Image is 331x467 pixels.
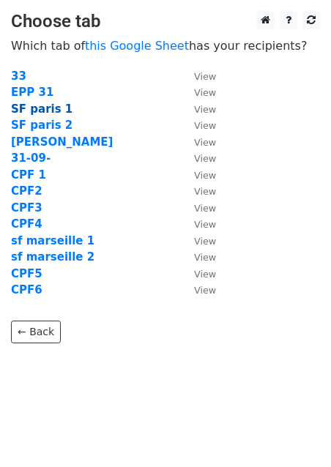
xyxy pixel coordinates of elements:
div: Widget de chat [258,397,331,467]
a: View [179,283,216,296]
a: View [179,217,216,231]
iframe: Chat Widget [258,397,331,467]
a: View [179,119,216,132]
a: sf marseille 2 [11,250,94,264]
a: View [179,168,216,182]
a: CPF5 [11,267,42,280]
a: sf marseille 1 [11,234,94,247]
a: CPF 1 [11,168,46,182]
small: View [194,219,216,230]
small: View [194,269,216,280]
small: View [194,153,216,164]
small: View [194,285,216,296]
small: View [194,87,216,98]
p: Which tab of has your recipients? [11,38,320,53]
a: View [179,201,216,214]
a: ← Back [11,321,61,343]
a: CPF2 [11,184,42,198]
small: View [194,252,216,263]
a: 33 [11,70,26,83]
a: View [179,152,216,165]
a: SF paris 1 [11,102,72,116]
a: CPF3 [11,201,42,214]
small: View [194,186,216,197]
a: this Google Sheet [85,39,189,53]
small: View [194,137,216,148]
a: View [179,184,216,198]
h3: Choose tab [11,11,320,32]
a: View [179,135,216,149]
a: CPF6 [11,283,42,296]
a: View [179,70,216,83]
a: EPP 31 [11,86,53,99]
small: View [194,170,216,181]
a: CPF4 [11,217,42,231]
a: [PERSON_NAME] [11,135,113,149]
small: View [194,120,216,131]
a: View [179,86,216,99]
small: View [194,71,216,82]
a: View [179,102,216,116]
a: View [179,267,216,280]
a: View [179,250,216,264]
small: View [194,203,216,214]
small: View [194,104,216,115]
small: View [194,236,216,247]
a: View [179,234,216,247]
a: SF paris 2 [11,119,72,132]
a: 31-09- [11,152,51,165]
